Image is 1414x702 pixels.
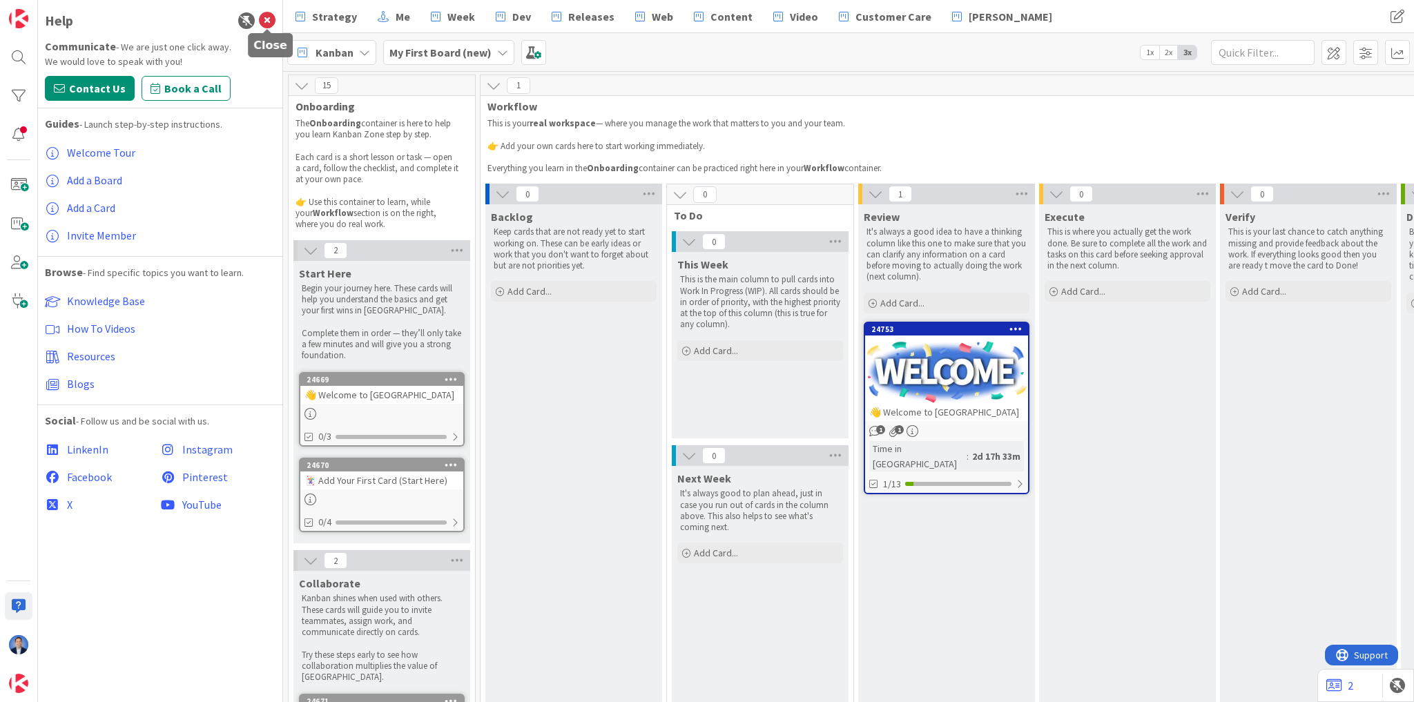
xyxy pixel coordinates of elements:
span: 0/3 [318,429,331,444]
span: Dev [512,8,531,25]
h5: Close [253,39,287,52]
span: Next Week [677,471,731,485]
span: Kanban [316,44,353,61]
div: 24669👋 Welcome to [GEOGRAPHIC_DATA] [300,373,463,404]
p: Kanban shines when used with others. These cards will guide you to invite teammates, assign work,... [302,593,462,638]
div: 👋 Welcome to [GEOGRAPHIC_DATA] [300,386,463,404]
span: 2 [324,242,347,259]
span: Contact Us [69,80,126,97]
span: Facebook [67,470,112,484]
span: 1 [507,77,530,94]
span: 0 [702,447,726,464]
strong: Workflow [313,207,353,219]
a: [PERSON_NAME] [944,4,1060,29]
span: Add Card... [694,344,738,357]
a: Me [369,4,418,29]
span: 1x [1141,46,1159,59]
span: 0 [1069,186,1093,202]
div: 24670 [300,459,463,471]
a: YouTube [160,491,275,518]
span: Video [790,8,818,25]
span: Add Card... [507,285,552,298]
div: We would love to speak with you! [45,55,275,69]
div: 24753👋 Welcome to [GEOGRAPHIC_DATA] [865,323,1028,421]
b: Guides [45,117,79,130]
div: - Launch step-by-step instructions. [45,115,275,132]
a: Customer Care [831,4,940,29]
div: 24670 [307,460,463,470]
span: Welcome Tour [67,146,135,159]
span: Collaborate [299,576,360,590]
a: LinkenIn [45,436,160,463]
p: Complete them in order — they’ll only take a few minutes and will give you a strong foundation. [302,328,462,362]
span: Add Card... [694,547,738,559]
span: Review [864,210,900,224]
span: Add Card... [1061,285,1105,298]
a: How To Videos [45,315,275,342]
p: This is where you actually get the work done. Be sure to complete all the work and tasks on this ... [1047,226,1208,271]
button: Contact Us [45,76,135,101]
span: 2 [324,552,347,569]
span: Pinterest [182,470,228,484]
span: 0 [1250,186,1274,202]
div: 2d 17h 33m [969,449,1024,464]
span: Add Card... [880,297,924,309]
a: Dev [487,4,539,29]
span: Add a Board [67,173,122,187]
p: Begin your journey here. These cards will help you understand the basics and get your first wins ... [302,283,462,317]
span: This Week [677,257,728,271]
b: My First Board (new) [389,46,492,59]
span: 0 [693,186,717,203]
a: 2 [1326,677,1353,694]
a: Video [765,4,826,29]
div: - Find specific topics you want to learn. [45,264,275,280]
a: Web [627,4,681,29]
b: Browse [45,265,83,279]
span: 1/13 [883,477,901,491]
span: Start Here [299,266,351,280]
span: Invite Member [67,228,136,242]
span: Execute [1045,210,1085,224]
span: Knowledge Base [67,294,145,308]
span: : [967,449,969,464]
a: Instagram [160,436,275,463]
b: Communicate [45,39,116,53]
span: Blogs [67,377,95,391]
div: 24670🃏 Add Your First Card (Start Here) [300,459,463,489]
button: Book a Call [142,76,231,101]
strong: real workspace [530,117,596,129]
span: Verify [1226,210,1255,224]
span: Onboarding [296,99,458,113]
div: Time in [GEOGRAPHIC_DATA] [869,441,967,471]
div: - Follow us and be social with us. [45,412,275,429]
span: YouTube [182,498,222,511]
p: Try these steps early to see how collaboration multiplies the value of [GEOGRAPHIC_DATA]. [302,650,462,683]
span: Web [652,8,673,25]
span: 0 [516,186,539,202]
a: Blogs [45,370,275,398]
p: This is the main column to pull cards into Work In Progress (WIP). All cards should be in order o... [680,274,840,330]
span: Content [710,8,753,25]
a: Week [423,4,483,29]
span: 2x [1159,46,1178,59]
span: Instagram [182,442,233,456]
span: Resources [67,349,115,363]
span: Backlog [491,210,533,224]
span: Add a Card [67,201,115,215]
a: Strategy [287,4,365,29]
span: 1 [895,425,904,434]
span: How To Videos [67,322,135,335]
p: This is your last chance to catch anything missing and provide feedback about the work. If everyt... [1228,226,1388,271]
p: It's always good to plan ahead, just in case you run out of cards in the column above. This also ... [680,488,840,533]
span: X [67,498,72,511]
a: Resources [45,342,275,370]
a: Content [686,4,761,29]
span: Week [447,8,475,25]
input: Quick Filter... [1211,40,1315,65]
strong: Onboarding [309,117,361,129]
span: Strategy [312,8,357,25]
span: 0 [702,233,726,250]
span: Add Card... [1242,285,1286,298]
a: Knowledge Base [45,287,275,315]
img: DP [9,635,28,654]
